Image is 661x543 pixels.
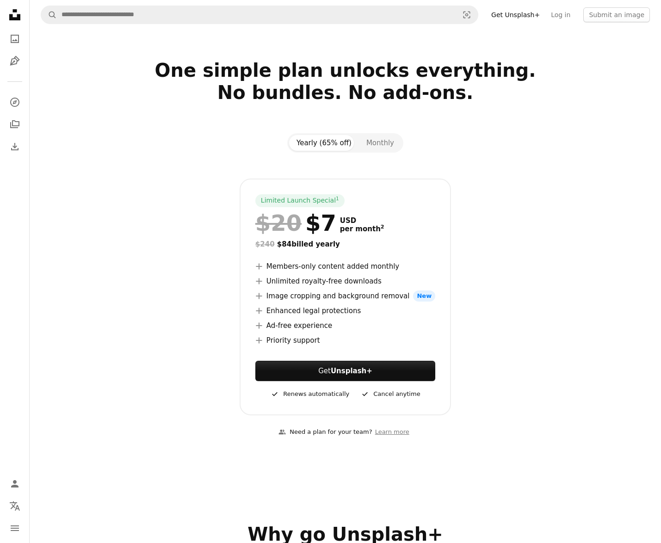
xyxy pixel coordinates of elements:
div: $7 [255,211,336,235]
a: Learn more [372,425,412,440]
a: Photos [6,30,24,48]
button: Language [6,497,24,515]
span: $240 [255,240,275,248]
button: Yearly (65% off) [289,135,359,151]
a: Log in [545,7,576,22]
strong: Unsplash+ [331,367,372,375]
li: Priority support [255,335,435,346]
span: $20 [255,211,302,235]
li: Ad-free experience [255,320,435,331]
a: Illustrations [6,52,24,70]
a: Get Unsplash+ [486,7,545,22]
li: Unlimited royalty-free downloads [255,276,435,287]
sup: 2 [381,224,384,230]
li: Image cropping and background removal [255,290,435,302]
a: Collections [6,115,24,134]
button: Visual search [456,6,478,24]
a: Explore [6,93,24,111]
h2: One simple plan unlocks everything. No bundles. No add-ons. [48,59,643,126]
a: Home — Unsplash [6,6,24,26]
a: 2 [379,225,386,233]
li: Members-only content added monthly [255,261,435,272]
button: Menu [6,519,24,537]
sup: 1 [336,196,339,201]
a: 1 [334,196,341,205]
div: Need a plan for your team? [278,427,372,437]
button: Search Unsplash [41,6,57,24]
button: Monthly [359,135,402,151]
div: Limited Launch Special [255,194,345,207]
div: Cancel anytime [360,389,420,400]
div: Renews automatically [270,389,349,400]
div: $84 billed yearly [255,239,435,250]
span: USD [340,216,384,225]
li: Enhanced legal protections [255,305,435,316]
form: Find visuals sitewide [41,6,478,24]
button: Submit an image [583,7,650,22]
span: New [413,290,435,302]
a: Download History [6,137,24,156]
a: Log in / Sign up [6,475,24,493]
span: per month [340,225,384,233]
button: GetUnsplash+ [255,361,435,381]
